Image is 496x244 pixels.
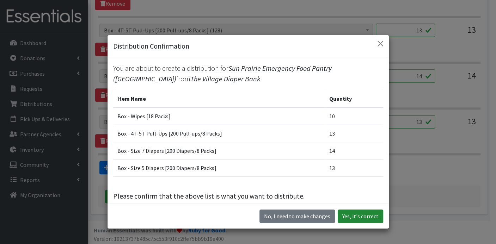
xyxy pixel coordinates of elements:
td: Box - Wipes [18 Packs] [113,107,325,125]
p: You are about to create a distribution for from [113,63,383,84]
td: Box - Size 5 Diapers [200 Diapers/8 Packs] [113,159,325,176]
td: 14 [325,142,383,159]
p: Please confirm that the above list is what you want to distribute. [113,191,383,201]
td: 13 [325,125,383,142]
span: The Village Diaper Bank [190,74,261,83]
h5: Distribution Confirmation [113,41,189,51]
td: 10 [325,107,383,125]
td: 13 [325,159,383,176]
button: Close [375,38,386,49]
td: Box - 4T-5T Pull-Ups [200 Pull-ups/8 Packs] [113,125,325,142]
span: Sun Prairie Emergency Food Pantry ([GEOGRAPHIC_DATA]) [113,64,332,83]
td: Box - Size 7 Diapers [200 Diapers/8 Packs] [113,142,325,159]
th: Item Name [113,90,325,107]
button: No I need to make changes [259,209,335,223]
button: Yes, it's correct [338,209,383,223]
th: Quantity [325,90,383,107]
